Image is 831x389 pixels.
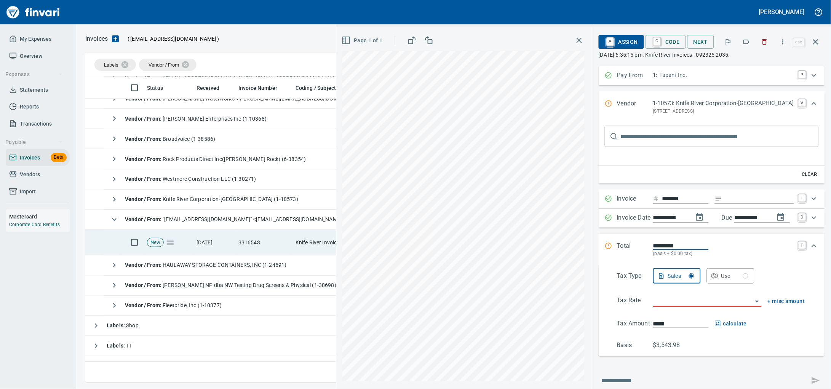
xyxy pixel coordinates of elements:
strong: Vendor / From : [125,156,163,162]
a: Reports [6,98,70,115]
button: change date [690,208,709,226]
span: My Expenses [20,34,51,44]
span: Invoice Number [238,83,277,92]
button: Payable [2,135,66,149]
svg: Invoice number [653,194,659,203]
a: Import [6,183,70,200]
strong: Vendor / From : [125,136,163,142]
span: Broadvoice (1-38586) [125,136,215,142]
button: Use [707,268,754,284]
span: Vendor / From [149,62,179,68]
a: InvoicesBeta [6,149,70,166]
span: [PERSON_NAME] Waterworks <[PERSON_NAME][EMAIL_ADDRESS][DOMAIN_NAME]> [125,96,369,102]
span: + misc amount [768,297,805,306]
span: Fleetpride, Inc (1-10377) [125,303,222,309]
p: $3,543.98 [653,341,689,350]
a: Transactions [6,115,70,132]
button: More [775,33,791,50]
button: Flag [720,33,737,50]
p: Basis [617,341,653,350]
button: change due date [772,208,790,226]
span: Transactions [20,119,52,129]
a: A [607,37,614,46]
p: Invoices [85,34,108,43]
span: Status [147,83,163,92]
a: Vendors [6,166,70,183]
p: [DATE] 6:35:15 pm. Knife River Invoices - 092325 2035. [599,51,825,59]
a: Corporate Card Benefits [9,222,60,227]
button: Next [687,35,714,49]
span: Expenses [5,70,63,79]
span: [EMAIL_ADDRESS][DOMAIN_NAME] [129,35,217,43]
span: Received [197,83,229,92]
h5: [PERSON_NAME] [759,8,805,16]
span: Payable [5,137,63,147]
p: 1-10573: Knife River Corporation-[GEOGRAPHIC_DATA] [653,99,794,108]
strong: Vendor / From : [125,196,163,202]
strong: Vendor / From : [125,96,163,102]
button: Discard [756,33,773,50]
button: Page 1 of 1 [340,33,385,48]
strong: Vendor / From : [125,176,163,182]
a: T [799,241,806,249]
span: Import [20,187,36,196]
span: Close invoice [791,33,825,51]
td: 3316543 [235,230,292,255]
button: Clear [797,169,822,180]
button: [PERSON_NAME] [757,6,807,18]
span: Status [147,83,173,92]
p: Tax Type [617,271,653,284]
div: Use [721,271,748,281]
span: Westmore Construction LLC (1-30271) [125,176,256,182]
p: (basis + $0.00 tax) [653,250,794,258]
span: Overview [20,51,42,61]
span: Page 1 of 1 [343,36,382,45]
button: AAssign [599,35,644,49]
div: Expand [599,234,825,265]
span: [PERSON_NAME] Enterprises Inc (1-10368) [125,116,267,122]
a: esc [793,38,805,46]
span: Rock Products Direct Inc([PERSON_NAME] Rock) (6-38354) [125,156,306,162]
span: Shop [107,323,139,329]
img: Finvari [5,3,62,21]
strong: Vendor / From : [125,116,163,122]
span: Reports [20,102,39,112]
p: Tax Rate [617,296,653,307]
span: Assign [605,35,638,48]
a: C [654,37,661,46]
span: Beta [51,153,67,162]
span: "[EMAIL_ADDRESS][DOMAIN_NAME]" <[EMAIL_ADDRESS][DOMAIN_NAME]> [125,217,345,223]
span: TT [107,343,133,349]
p: Invoice Date [617,213,653,223]
span: Coding / Subject [296,83,346,92]
button: Expenses [2,67,66,81]
span: Invoice Number [238,83,287,92]
span: Vendors [20,170,40,179]
strong: Vendor / From : [125,303,163,309]
span: Received [197,83,219,92]
nav: breadcrumb [85,34,108,43]
span: New [147,239,163,246]
a: Overview [6,48,70,65]
div: Expand [599,190,825,209]
button: calculate [715,319,747,328]
a: D [799,213,806,221]
p: Total [617,241,653,258]
strong: Vendor / From : [125,262,163,268]
div: Sales [668,271,694,281]
span: Knife River Corporation-[GEOGRAPHIC_DATA] (1-10573) [125,196,298,202]
h6: Mastercard [9,212,70,221]
a: I [799,194,806,202]
div: Expand [599,66,825,85]
span: Coding / Subject [296,83,336,92]
svg: Invoice description [715,195,722,202]
strong: Labels : [107,343,126,349]
div: Expand [599,209,825,228]
span: Clear [799,170,820,179]
span: Statements [20,85,48,95]
p: Due [722,213,758,222]
a: P [799,71,806,78]
p: 1: Tapani Inc. [653,71,794,80]
span: Pages Split [164,239,177,245]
